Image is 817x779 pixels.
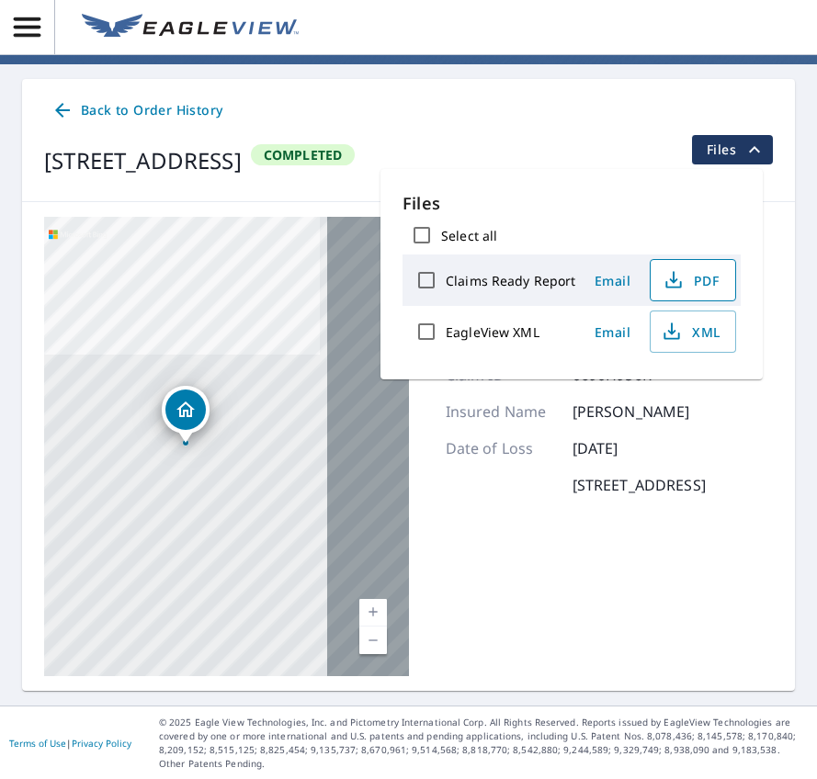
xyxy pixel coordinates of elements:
[591,323,635,341] span: Email
[446,401,556,423] p: Insured Name
[650,259,736,301] button: PDF
[446,437,556,459] p: Date of Loss
[159,716,808,771] p: © 2025 Eagle View Technologies, Inc. and Pictometry International Corp. All Rights Reserved. Repo...
[403,191,741,216] p: Files
[573,437,683,459] p: [DATE]
[650,310,736,353] button: XML
[446,323,539,341] label: EagleView XML
[51,99,222,122] span: Back to Order History
[573,401,690,423] p: [PERSON_NAME]
[707,139,766,161] span: Files
[573,474,706,496] p: [STREET_ADDRESS]
[253,146,354,164] span: Completed
[44,94,230,128] a: Back to Order History
[9,737,66,750] a: Terms of Use
[446,272,576,289] label: Claims Ready Report
[662,321,721,343] span: XML
[44,144,242,177] div: [STREET_ADDRESS]
[72,737,131,750] a: Privacy Policy
[9,738,131,749] p: |
[359,599,387,627] a: Current Level 17, Zoom In
[584,318,642,346] button: Email
[591,272,635,289] span: Email
[359,627,387,654] a: Current Level 17, Zoom Out
[441,227,497,244] label: Select all
[662,269,721,291] span: PDF
[691,135,773,164] button: filesDropdownBtn-67482397
[71,3,310,52] a: EV Logo
[584,266,642,295] button: Email
[82,14,299,41] img: EV Logo
[162,386,210,443] div: Dropped pin, building 1, Residential property, 614 W COUNTY ROAD 16 LOVELAND, CO 80537-7231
